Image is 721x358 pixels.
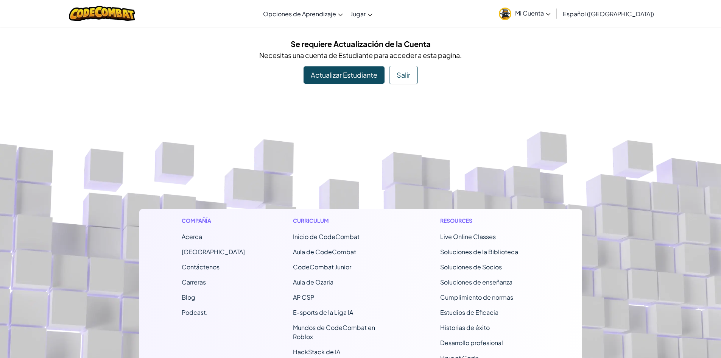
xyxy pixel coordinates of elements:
[182,278,206,286] a: Carreras
[440,278,512,286] a: Soluciones de enseñanza
[440,233,496,241] a: Live Online Classes
[182,263,220,271] span: Contáctenos
[389,66,418,84] button: Salir
[293,348,340,356] a: HackStack de IA
[259,3,347,24] a: Opciones de Aprendizaje
[182,217,245,225] h1: Compañía
[440,293,513,301] a: Cumplimiento de normas
[304,66,385,84] a: Actualizar Estudiante
[440,217,540,225] h1: Resources
[69,6,135,21] img: CodeCombat logo
[293,293,314,301] a: AP CSP
[182,293,195,301] a: Blog
[263,10,336,18] span: Opciones de Aprendizaje
[440,263,502,271] a: Soluciones de Socios
[559,3,658,24] a: Español ([GEOGRAPHIC_DATA])
[440,308,498,316] a: Estudios de Eficacia
[293,217,392,225] h1: Curriculum
[440,324,490,331] a: Historias de éxito
[293,324,375,341] a: Mundos de CodeCombat en Roblox
[182,308,208,316] a: Podcast.
[293,308,353,316] a: E-sports de la Liga IA
[182,248,245,256] a: [GEOGRAPHIC_DATA]
[293,278,333,286] a: Aula de Ozaria
[182,233,202,241] a: Acerca
[495,2,554,25] a: Mi Cuenta
[440,248,518,256] a: Soluciones de la Biblioteca
[350,10,366,18] span: Jugar
[293,263,351,271] a: CodeCombat Junior
[499,8,511,20] img: avatar
[515,9,551,17] span: Mi Cuenta
[563,10,654,18] span: Español ([GEOGRAPHIC_DATA])
[145,38,576,50] h5: Se requiere Actualización de la Cuenta
[440,339,503,347] a: Desarrollo profesional
[293,248,356,256] a: Aula de CodeCombat
[293,233,360,241] span: Inicio de CodeCombat
[145,50,576,61] p: Necesitas una cuenta de Estudiante para acceder a esta pagina.
[347,3,376,24] a: Jugar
